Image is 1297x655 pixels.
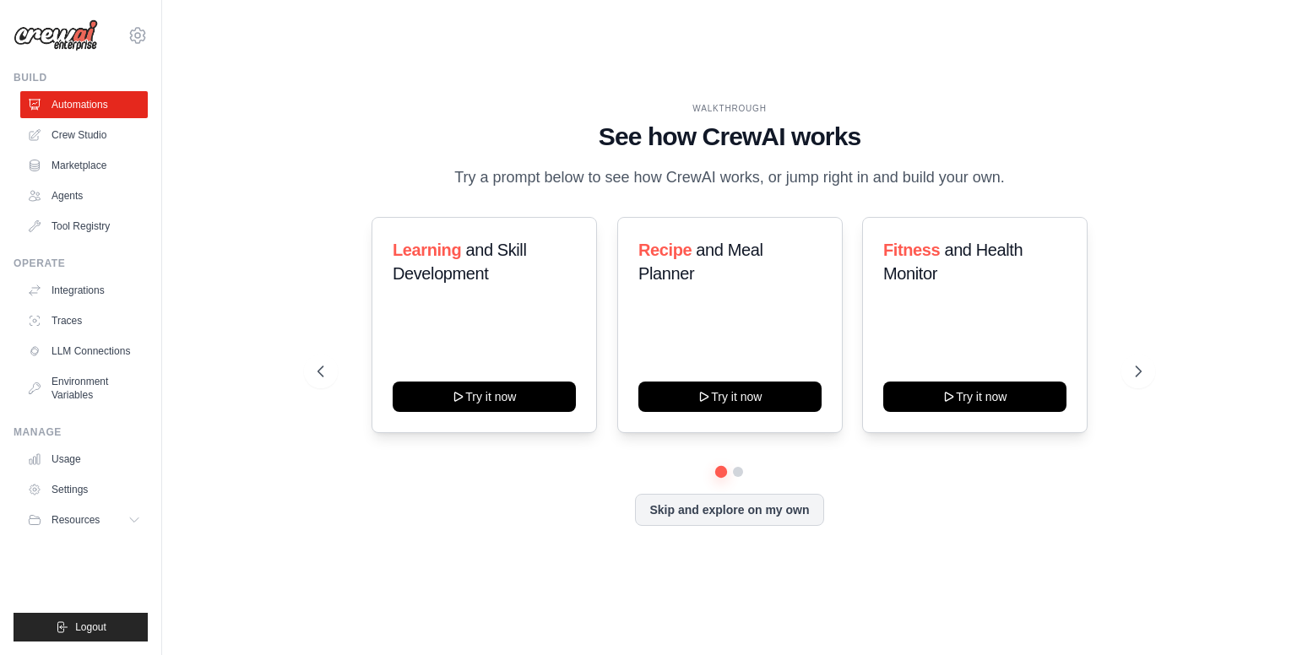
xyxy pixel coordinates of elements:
a: Marketplace [20,152,148,179]
a: Agents [20,182,148,209]
div: Build [14,71,148,84]
span: and Health Monitor [883,241,1023,283]
span: Resources [52,513,100,527]
button: Try it now [883,382,1066,412]
div: WALKTHROUGH [317,102,1142,115]
span: Learning [393,241,461,259]
span: Fitness [883,241,940,259]
a: LLM Connections [20,338,148,365]
button: Logout [14,613,148,641]
a: Automations [20,91,148,118]
a: Traces [20,307,148,334]
h1: See how CrewAI works [317,122,1142,152]
button: Resources [20,506,148,533]
div: Manage [14,425,148,439]
p: Try a prompt below to see how CrewAI works, or jump right in and build your own. [446,165,1013,190]
span: Logout [75,620,106,634]
a: Crew Studio [20,122,148,149]
a: Environment Variables [20,368,148,409]
iframe: Chat Widget [1213,574,1297,655]
span: Recipe [638,241,692,259]
div: Operate [14,257,148,270]
button: Try it now [638,382,822,412]
button: Skip and explore on my own [635,494,823,526]
button: Try it now [393,382,576,412]
a: Usage [20,446,148,473]
img: Logo [14,19,98,51]
span: and Meal Planner [638,241,762,283]
a: Settings [20,476,148,503]
a: Tool Registry [20,213,148,240]
a: Integrations [20,277,148,304]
